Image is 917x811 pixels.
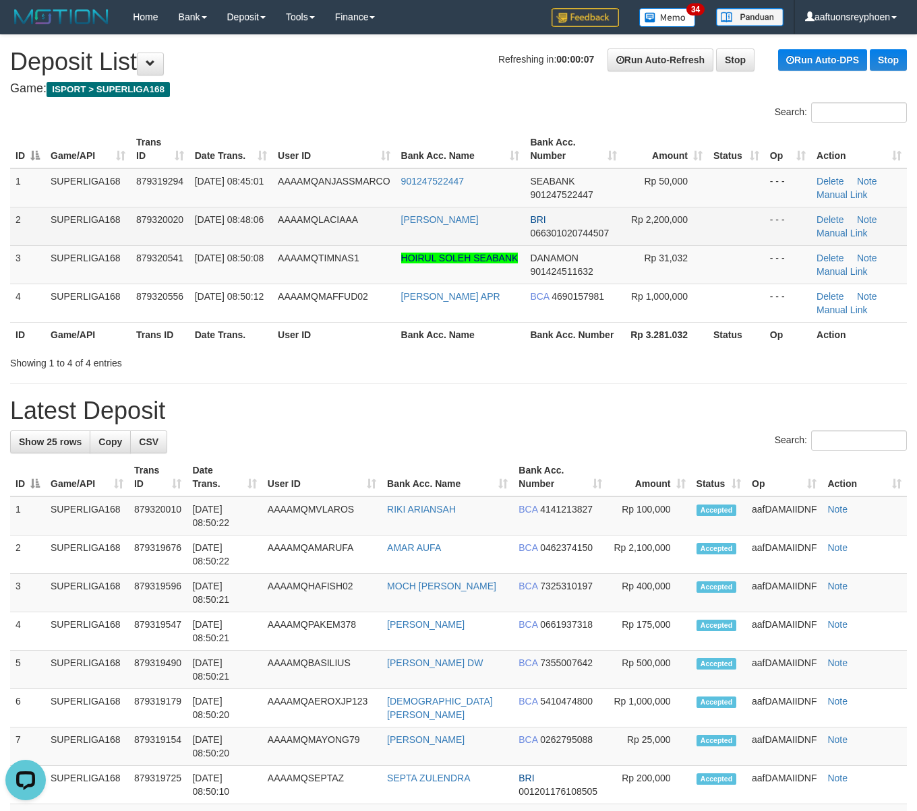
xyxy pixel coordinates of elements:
[195,176,264,187] span: [DATE] 08:45:01
[45,536,129,574] td: SUPERLIGA168
[530,176,574,187] span: SEABANK
[765,207,811,245] td: - - -
[10,574,45,612] td: 3
[746,496,822,536] td: aafDAMAIIDNF
[525,322,622,347] th: Bank Acc. Number
[195,214,264,225] span: [DATE] 08:48:06
[387,504,456,515] a: RIKI ARIANSAH
[401,291,500,302] a: [PERSON_NAME] APR
[822,458,907,496] th: Action: activate to sort column ascending
[387,696,493,720] a: [DEMOGRAPHIC_DATA][PERSON_NAME]
[387,581,496,591] a: MOCH [PERSON_NAME]
[187,536,262,574] td: [DATE] 08:50:22
[187,689,262,727] td: [DATE] 08:50:20
[552,8,619,27] img: Feedback.jpg
[716,48,755,71] a: Stop
[129,458,187,496] th: Trans ID: activate to sort column ascending
[817,304,868,315] a: Manual Link
[827,619,848,630] a: Note
[382,458,513,496] th: Bank Acc. Name: activate to sort column ascending
[746,536,822,574] td: aafDAMAIIDNF
[519,773,534,783] span: BRI
[519,581,537,591] span: BCA
[189,322,272,347] th: Date Trans.
[644,253,688,263] span: Rp 31,032
[811,430,907,451] input: Search:
[870,49,907,71] a: Stop
[519,619,537,630] span: BCA
[98,436,122,447] span: Copy
[129,612,187,651] td: 879319547
[556,54,594,65] strong: 00:00:07
[540,542,593,553] span: Copy 0462374150 to clipboard
[129,727,187,766] td: 879319154
[10,430,90,453] a: Show 25 rows
[746,727,822,766] td: aafDAMAIIDNF
[10,651,45,689] td: 5
[540,657,593,668] span: Copy 7355007642 to clipboard
[45,574,129,612] td: SUPERLIGA168
[387,542,441,553] a: AMAR AUFA
[10,7,113,27] img: MOTION_logo.png
[631,291,688,302] span: Rp 1,000,000
[811,322,907,347] th: Action
[827,773,848,783] a: Note
[387,773,470,783] a: SEPTA ZULENDRA
[765,245,811,284] td: - - -
[746,651,822,689] td: aafDAMAIIDNF
[45,168,131,207] td: SUPERLIGA168
[129,496,187,536] td: 879320010
[131,322,189,347] th: Trans ID
[519,786,597,797] span: Copy 001201176108505 to clipboard
[10,168,45,207] td: 1
[519,657,537,668] span: BCA
[45,496,129,536] td: SUPERLIGA168
[765,322,811,347] th: Op
[90,430,131,453] a: Copy
[129,536,187,574] td: 879319676
[187,496,262,536] td: [DATE] 08:50:22
[262,651,382,689] td: AAAAMQBASILIUS
[401,176,464,187] a: 901247522447
[10,536,45,574] td: 2
[262,766,382,804] td: AAAAMQSEPTAZ
[187,651,262,689] td: [DATE] 08:50:21
[708,130,765,168] th: Status: activate to sort column ascending
[817,266,868,277] a: Manual Link
[10,496,45,536] td: 1
[136,214,183,225] span: 879320020
[530,189,593,200] span: Copy 901247522447 to clipboard
[817,189,868,200] a: Manual Link
[139,436,158,447] span: CSV
[827,504,848,515] a: Note
[45,612,129,651] td: SUPERLIGA168
[10,130,45,168] th: ID: activate to sort column descending
[10,322,45,347] th: ID
[387,657,483,668] a: [PERSON_NAME] DW
[827,542,848,553] a: Note
[530,214,545,225] span: BRI
[187,727,262,766] td: [DATE] 08:50:20
[697,505,737,516] span: Accepted
[697,773,737,785] span: Accepted
[396,130,525,168] th: Bank Acc. Name: activate to sort column ascending
[608,651,691,689] td: Rp 500,000
[513,458,608,496] th: Bank Acc. Number: activate to sort column ascending
[697,581,737,593] span: Accepted
[708,322,765,347] th: Status
[136,176,183,187] span: 879319294
[716,8,783,26] img: panduan.png
[129,574,187,612] td: 879319596
[608,727,691,766] td: Rp 25,000
[608,48,713,71] a: Run Auto-Refresh
[45,766,129,804] td: SUPERLIGA168
[129,651,187,689] td: 879319490
[278,214,358,225] span: AAAAMQLACIAAA
[396,322,525,347] th: Bank Acc. Name
[697,696,737,708] span: Accepted
[691,458,746,496] th: Status: activate to sort column ascending
[262,612,382,651] td: AAAAMQPAKEM378
[129,766,187,804] td: 879319725
[608,536,691,574] td: Rp 2,100,000
[530,228,609,238] span: Copy 066301020744507 to clipboard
